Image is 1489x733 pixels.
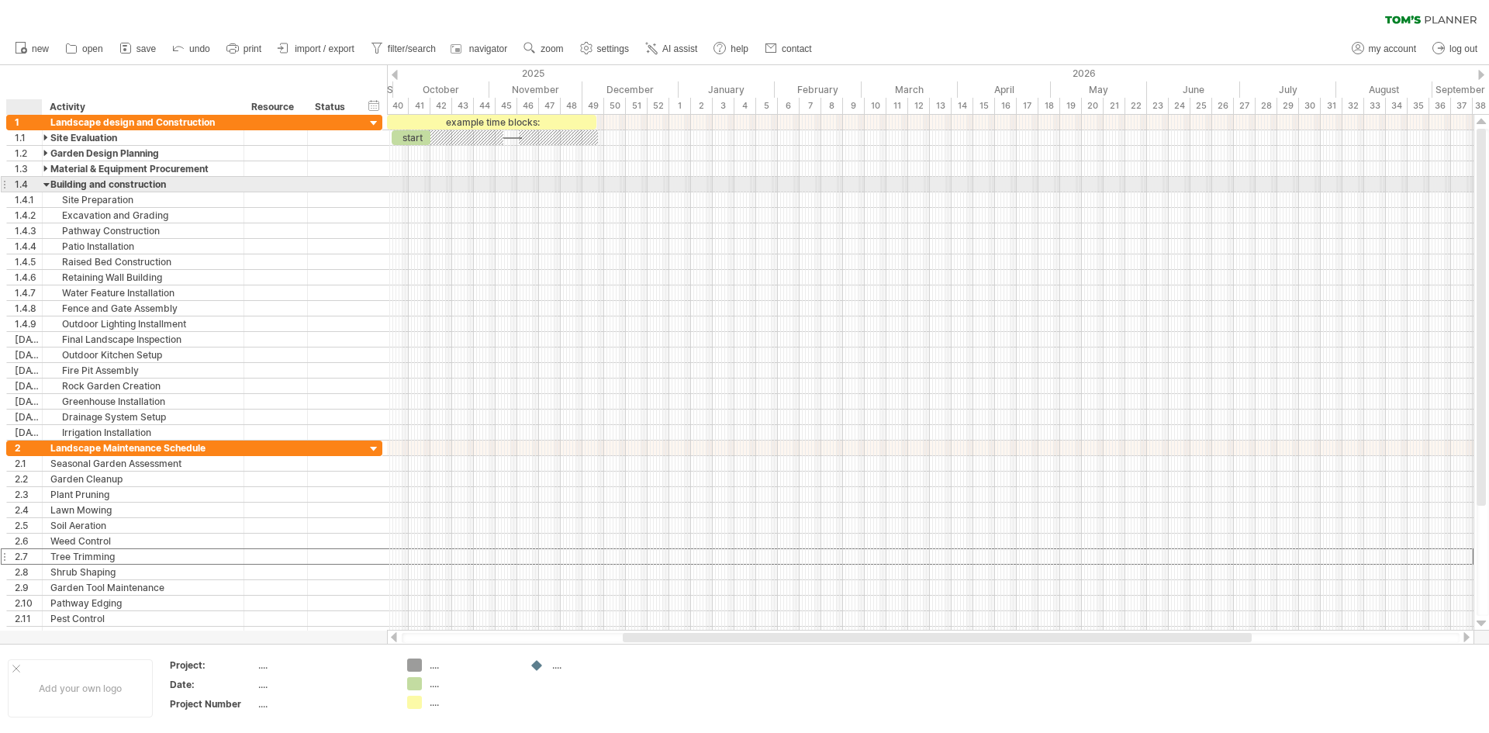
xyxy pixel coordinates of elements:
[641,39,702,59] a: AI assist
[387,98,409,114] div: 40
[597,43,629,54] span: settings
[1336,81,1432,98] div: August 2026
[295,43,354,54] span: import / export
[1408,98,1429,114] div: 35
[168,39,215,59] a: undo
[1321,98,1342,114] div: 31
[15,301,42,316] div: 1.4.8
[274,39,359,59] a: import / export
[50,347,236,362] div: Outdoor Kitchen Setup
[15,270,42,285] div: 1.4.6
[761,39,817,59] a: contact
[50,441,236,455] div: Landscape Maintenance Schedule
[15,146,42,161] div: 1.2
[223,39,266,59] a: print
[604,98,626,114] div: 50
[15,379,42,393] div: [DATE]
[50,487,236,502] div: Plant Pruning
[1429,39,1482,59] a: log out
[50,363,236,378] div: Fire Pit Assembly
[50,580,236,595] div: Garden Tool Maintenance
[15,254,42,269] div: 1.4.5
[430,696,514,709] div: ....
[15,410,42,424] div: [DATE]
[8,659,153,717] div: Add your own logo
[50,332,236,347] div: Final Landscape Inspection
[258,659,389,672] div: ....
[50,394,236,409] div: Greenhouse Installation
[50,270,236,285] div: Retaining Wall Building
[244,43,261,54] span: print
[1342,98,1364,114] div: 32
[662,43,697,54] span: AI assist
[388,43,436,54] span: filter/search
[541,43,563,54] span: zoom
[82,43,103,54] span: open
[775,81,862,98] div: February 2026
[517,98,539,114] div: 46
[15,549,42,564] div: 2.7
[15,518,42,533] div: 2.5
[469,43,507,54] span: navigator
[1369,43,1416,54] span: my account
[170,697,255,711] div: Project Number
[50,239,236,254] div: Patio Installation
[626,98,648,114] div: 51
[1104,98,1125,114] div: 21
[1212,98,1234,114] div: 26
[15,177,42,192] div: 1.4
[258,697,389,711] div: ....
[1299,98,1321,114] div: 30
[50,379,236,393] div: Rock Garden Creation
[452,98,474,114] div: 43
[116,39,161,59] a: save
[50,301,236,316] div: Fence and Gate Assembly
[710,39,753,59] a: help
[782,43,812,54] span: contact
[387,115,596,130] div: example time blocks:
[734,98,756,114] div: 4
[731,43,748,54] span: help
[430,98,452,114] div: 42
[862,81,958,98] div: March 2026
[908,98,930,114] div: 12
[15,363,42,378] div: [DATE]
[1256,98,1277,114] div: 28
[552,659,637,672] div: ....
[251,99,299,115] div: Resource
[582,81,679,98] div: December 2025
[1190,98,1212,114] div: 25
[1060,98,1082,114] div: 19
[1082,98,1104,114] div: 20
[15,316,42,331] div: 1.4.9
[691,98,713,114] div: 2
[15,394,42,409] div: [DATE]
[952,98,973,114] div: 14
[50,208,236,223] div: Excavation and Grading
[958,81,1051,98] div: April 2026
[489,81,582,98] div: November 2025
[1147,98,1169,114] div: 23
[50,177,236,192] div: Building and construction
[15,130,42,145] div: 1.1
[50,192,236,207] div: Site Preparation
[669,98,691,114] div: 1
[1348,39,1421,59] a: my account
[15,487,42,502] div: 2.3
[15,332,42,347] div: [DATE]
[50,518,236,533] div: Soil Aeration
[15,456,42,471] div: 2.1
[50,596,236,610] div: Pathway Edging
[648,98,669,114] div: 52
[15,441,42,455] div: 2
[1017,98,1038,114] div: 17
[1364,98,1386,114] div: 33
[930,98,952,114] div: 13
[843,98,865,114] div: 9
[1451,98,1473,114] div: 37
[11,39,54,59] a: new
[1125,98,1147,114] div: 22
[50,316,236,331] div: Outdoor Lighting Installment
[50,285,236,300] div: Water Feature Installation
[15,347,42,362] div: [DATE]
